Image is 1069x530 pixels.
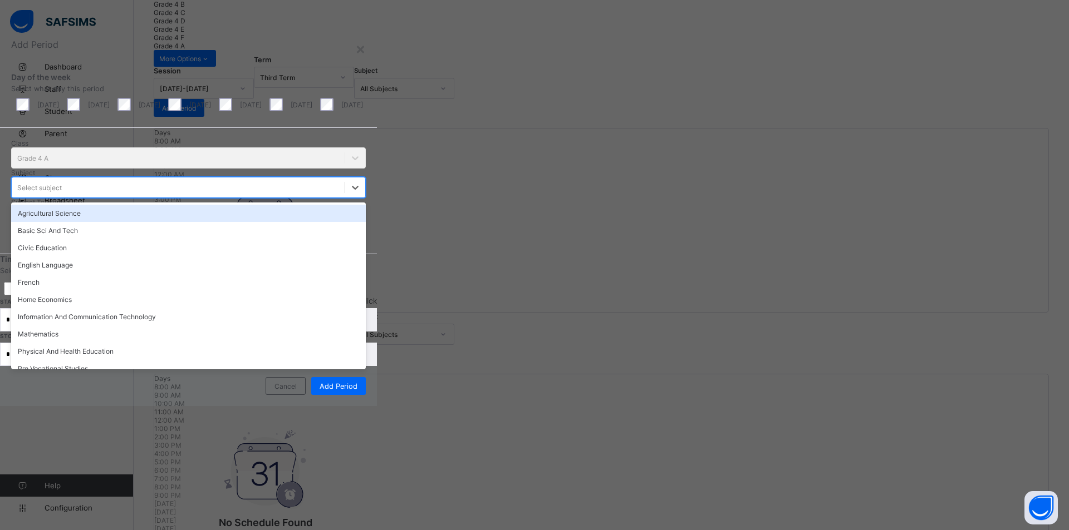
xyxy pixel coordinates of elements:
[11,205,366,222] div: Agricultural Science
[1024,491,1058,524] button: Open asap
[88,101,110,109] label: [DATE]
[11,325,366,343] div: Mathematics
[291,101,312,109] label: [DATE]
[11,343,366,360] div: Physical And Health Education
[11,85,104,93] span: Select what day this period
[11,274,366,291] div: French
[240,101,262,109] label: [DATE]
[11,39,58,50] span: Add Period
[11,308,366,325] div: Information And Communication Technology
[11,222,366,239] div: Basic Sci And Tech
[189,101,211,109] label: [DATE]
[11,198,62,206] span: Subject Teacher
[17,184,62,192] div: Select subject
[11,239,366,256] div: Civic Education
[11,139,28,147] span: Class
[37,101,59,109] label: [DATE]
[11,291,366,308] div: Home Economics
[139,101,160,109] label: [DATE]
[341,101,363,109] label: [DATE]
[355,39,366,58] div: ×
[11,72,366,82] span: Day of the week
[11,360,366,377] div: Pre Vocational Studies
[11,256,366,274] div: English Language
[320,382,357,390] span: Add Period
[11,169,35,177] span: Subject
[274,382,297,390] span: Cancel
